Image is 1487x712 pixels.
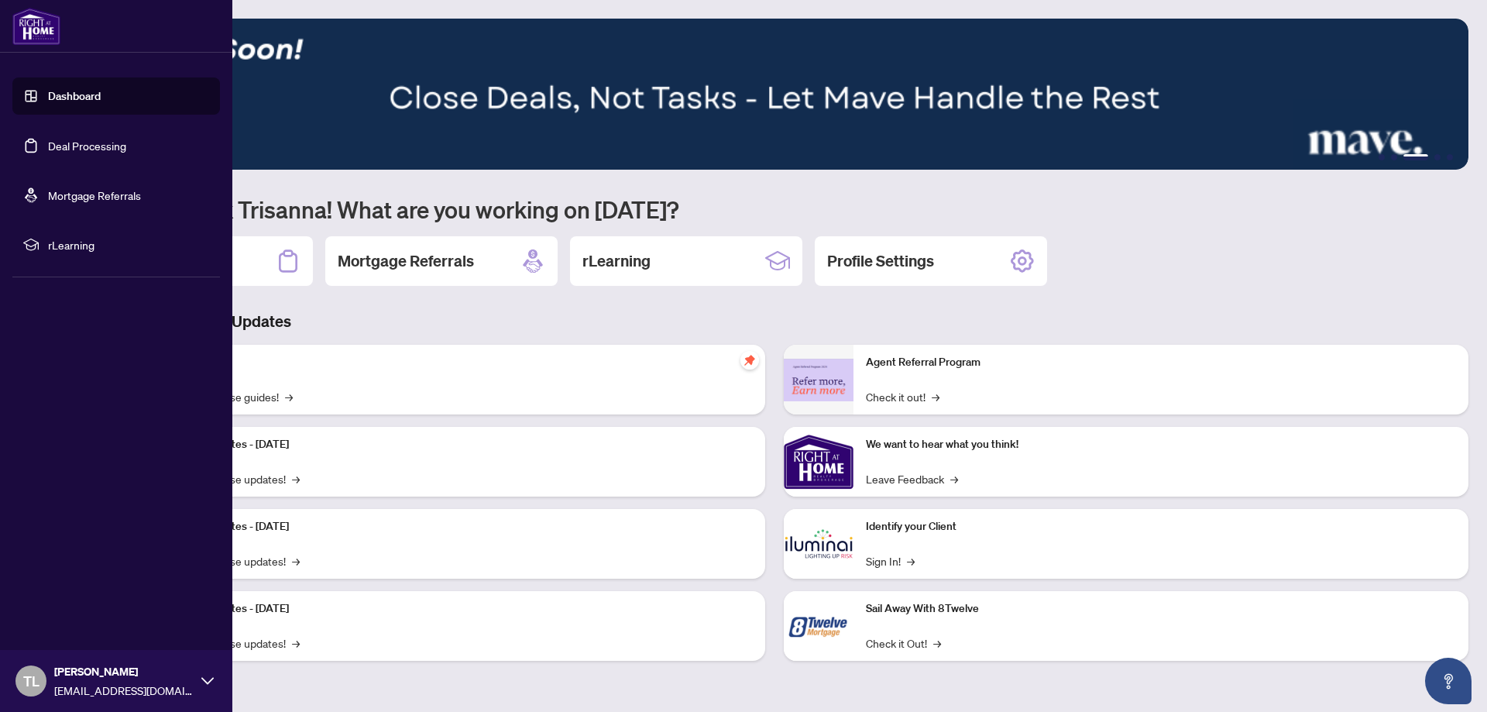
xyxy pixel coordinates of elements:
[866,354,1456,371] p: Agent Referral Program
[23,670,39,692] span: TL
[292,470,300,487] span: →
[338,250,474,272] h2: Mortgage Referrals
[48,139,126,153] a: Deal Processing
[1447,154,1453,160] button: 5
[1379,154,1385,160] button: 1
[292,635,300,652] span: →
[163,600,753,617] p: Platform Updates - [DATE]
[740,351,759,370] span: pushpin
[285,388,293,405] span: →
[784,427,853,497] img: We want to hear what you think!
[1425,658,1472,704] button: Open asap
[163,436,753,453] p: Platform Updates - [DATE]
[784,591,853,661] img: Sail Away With 8Twelve
[866,518,1456,535] p: Identify your Client
[81,194,1468,224] h1: Welcome back Trisanna! What are you working on [DATE]?
[866,552,915,569] a: Sign In!→
[933,635,941,652] span: →
[784,509,853,579] img: Identify your Client
[784,359,853,401] img: Agent Referral Program
[163,518,753,535] p: Platform Updates - [DATE]
[907,552,915,569] span: →
[81,19,1468,170] img: Slide 2
[54,663,194,680] span: [PERSON_NAME]
[54,682,194,699] span: [EMAIL_ADDRESS][DOMAIN_NAME]
[866,436,1456,453] p: We want to hear what you think!
[1403,154,1428,160] button: 3
[1434,154,1441,160] button: 4
[866,470,958,487] a: Leave Feedback→
[48,188,141,202] a: Mortgage Referrals
[81,311,1468,332] h3: Brokerage & Industry Updates
[292,552,300,569] span: →
[950,470,958,487] span: →
[1391,154,1397,160] button: 2
[163,354,753,371] p: Self-Help
[48,89,101,103] a: Dashboard
[582,250,651,272] h2: rLearning
[866,635,941,652] a: Check it Out!→
[866,600,1456,617] p: Sail Away With 8Twelve
[827,250,934,272] h2: Profile Settings
[932,388,939,405] span: →
[12,8,60,45] img: logo
[866,388,939,405] a: Check it out!→
[48,236,209,253] span: rLearning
